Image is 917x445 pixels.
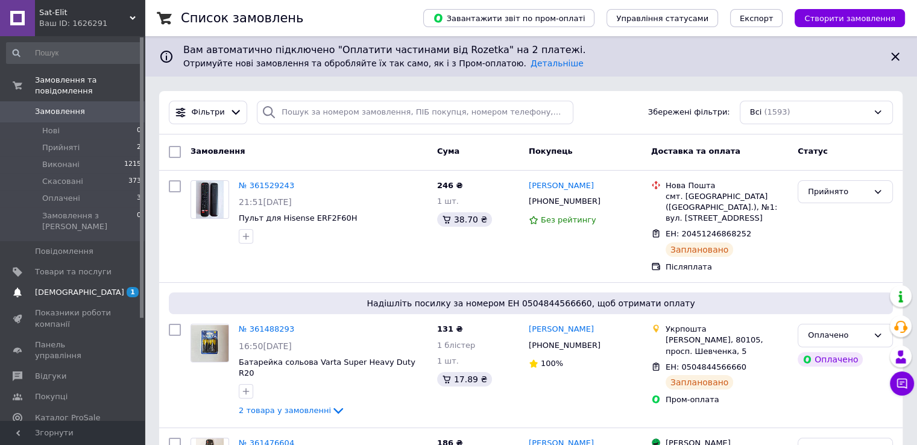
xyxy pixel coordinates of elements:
[730,9,783,27] button: Експорт
[529,180,594,192] a: [PERSON_NAME]
[740,14,774,23] span: Експорт
[526,194,603,209] div: [PHONE_NUMBER]
[35,391,68,402] span: Покупці
[137,125,141,136] span: 0
[666,262,788,273] div: Післяплата
[239,406,345,415] a: 2 товара у замовленні
[183,43,878,57] span: Вам автоматично підключено "Оплатити частинами від Rozetka" на 2 платежі.
[35,267,112,277] span: Товари та послуги
[127,287,139,297] span: 1
[42,176,83,187] span: Скасовані
[666,229,751,238] span: ЕН: 20451246868252
[35,412,100,423] span: Каталог ProSale
[666,394,788,405] div: Пром-оплата
[526,338,603,353] div: [PHONE_NUMBER]
[174,297,888,309] span: Надішліть посилку за номером ЕН 0504844566660, щоб отримати оплату
[124,159,141,170] span: 1215
[648,107,730,118] span: Збережені фільтри:
[39,7,130,18] span: Sat-Elit
[437,212,492,227] div: 38.70 ₴
[437,341,475,350] span: 1 блістер
[191,147,245,156] span: Замовлення
[804,14,895,23] span: Створити замовлення
[239,341,292,351] span: 16:50[DATE]
[798,147,828,156] span: Статус
[666,362,746,371] span: ЕН: 0504844566660
[798,352,863,367] div: Оплачено
[437,181,463,190] span: 246 ₴
[529,324,594,335] a: [PERSON_NAME]
[39,18,145,29] div: Ваш ID: 1626291
[437,372,492,387] div: 17.89 ₴
[666,324,788,335] div: Укрпошта
[181,11,303,25] h1: Список замовлень
[423,9,594,27] button: Завантажити звіт по пром-оплаті
[6,42,142,64] input: Пошук
[137,142,141,153] span: 2
[257,101,573,124] input: Пошук за номером замовлення, ПІБ покупця, номером телефону, Email, номером накладної
[541,359,563,368] span: 100%
[808,186,868,198] div: Прийнято
[35,246,93,257] span: Повідомлення
[191,180,229,219] a: Фото товару
[666,242,734,257] div: Заплановано
[42,142,80,153] span: Прийняті
[128,176,141,187] span: 373
[529,147,573,156] span: Покупець
[437,324,463,333] span: 131 ₴
[890,371,914,396] button: Чат з покупцем
[666,180,788,191] div: Нова Пошта
[531,58,584,68] a: Детальніше
[437,147,459,156] span: Cума
[137,193,141,204] span: 3
[191,324,229,362] a: Фото товару
[183,58,584,68] span: Отримуйте нові замовлення та обробляйте їх так само, як і з Пром-оплатою.
[808,329,868,342] div: Оплачено
[795,9,905,27] button: Створити замовлення
[433,13,585,24] span: Завантажити звіт по пром-оплаті
[764,107,790,116] span: (1593)
[239,406,331,415] span: 2 товара у замовленні
[239,213,358,222] a: Пульт для Hisense ERF2F60H
[666,375,734,390] div: Заплановано
[192,107,225,118] span: Фільтри
[750,107,762,118] span: Всі
[137,210,141,232] span: 0
[239,181,294,190] a: № 361529243
[42,210,137,232] span: Замовлення з [PERSON_NAME]
[437,356,459,365] span: 1 шт.
[666,191,788,224] div: смт. [GEOGRAPHIC_DATA] ([GEOGRAPHIC_DATA].), №1: вул. [STREET_ADDRESS]
[239,358,415,378] a: Батарейка сольова Varta Super Heavy Duty R20
[196,181,224,218] img: Фото товару
[616,14,708,23] span: Управління статусами
[35,371,66,382] span: Відгуки
[35,106,85,117] span: Замовлення
[666,335,788,356] div: [PERSON_NAME], 80105, просп. Шевченка, 5
[239,197,292,207] span: 21:51[DATE]
[35,75,145,96] span: Замовлення та повідомлення
[541,215,596,224] span: Без рейтингу
[191,325,228,362] img: Фото товару
[35,339,112,361] span: Панель управління
[651,147,740,156] span: Доставка та оплата
[783,13,905,22] a: Створити замовлення
[42,125,60,136] span: Нові
[42,159,80,170] span: Виконані
[437,197,459,206] span: 1 шт.
[239,324,294,333] a: № 361488293
[42,193,80,204] span: Оплачені
[35,308,112,329] span: Показники роботи компанії
[607,9,718,27] button: Управління статусами
[35,287,124,298] span: [DEMOGRAPHIC_DATA]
